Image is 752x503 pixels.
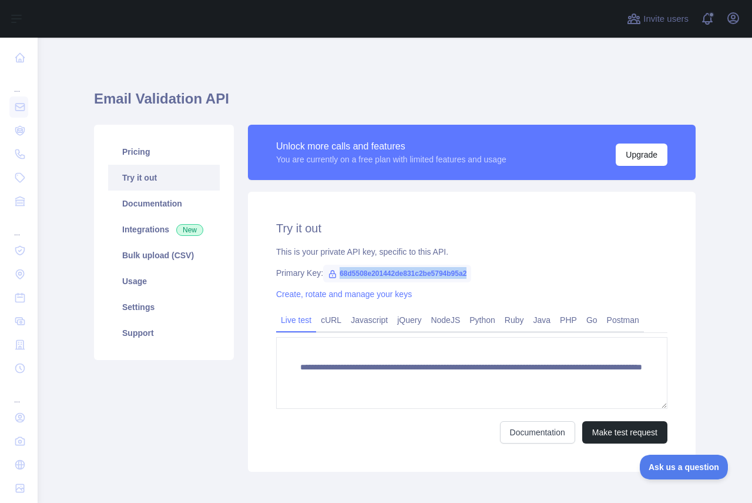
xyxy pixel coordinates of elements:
span: New [176,224,203,236]
div: ... [9,214,28,238]
button: Make test request [582,421,667,444]
a: Settings [108,294,220,320]
a: PHP [555,311,582,329]
a: Pricing [108,139,220,165]
a: Create, rotate and manage your keys [276,289,412,299]
a: Try it out [108,165,220,191]
iframe: Toggle Customer Support [640,455,728,479]
div: ... [9,381,28,405]
a: Live test [276,311,316,329]
div: Primary Key: [276,267,667,279]
div: Unlock more calls and features [276,139,506,154]
span: 68d5508e201442de831c2be5794b95a2 [323,265,471,282]
a: Go [582,311,602,329]
div: This is your private API key, specific to this API. [276,246,667,258]
a: Postman [602,311,644,329]
a: jQuery [392,311,426,329]
div: ... [9,71,28,94]
a: Support [108,320,220,346]
a: NodeJS [426,311,465,329]
a: Usage [108,268,220,294]
a: Documentation [108,191,220,216]
button: Upgrade [616,144,667,166]
a: Bulk upload (CSV) [108,242,220,268]
div: You are currently on a free plan with limited features and usage [276,154,506,165]
span: Invite users [643,12,689,26]
h2: Try it out [276,220,667,236]
a: Javascript [346,311,392,329]
a: Python [465,311,500,329]
h1: Email Validation API [94,89,696,118]
a: cURL [316,311,346,329]
a: Java [529,311,556,329]
a: Documentation [500,421,575,444]
button: Invite users [625,9,691,28]
a: Ruby [500,311,529,329]
a: Integrations New [108,216,220,242]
